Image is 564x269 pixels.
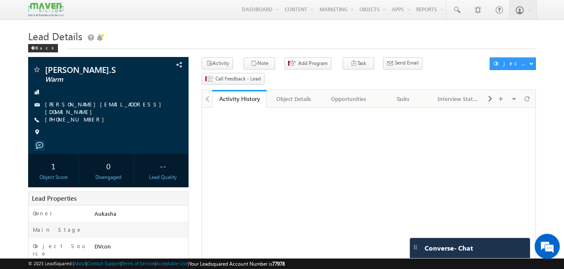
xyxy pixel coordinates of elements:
span: © 2025 LeadSquared | | | | | [28,260,285,268]
button: Activity [202,57,233,70]
span: Send Email [395,59,419,67]
div: Tasks [383,94,423,104]
div: Disengaged [85,173,131,181]
label: Main Stage [33,226,82,233]
button: Add Program [284,57,331,70]
a: Tasks [376,90,431,108]
a: Activity History [212,90,267,108]
button: Note [244,57,275,70]
span: Call Feedback - Lead [215,75,261,83]
div: Lead Quality [140,173,186,181]
a: Contact Support [87,261,121,266]
span: Lead Properties [32,194,76,202]
button: Call Feedback - Lead [202,73,265,85]
span: [PERSON_NAME].S [45,65,144,74]
div: -- [140,158,186,173]
label: Owner [33,210,52,217]
span: Add Program [298,59,328,67]
span: Lead Details [28,29,82,43]
div: Object Score [30,173,76,181]
div: Object Details [273,94,314,104]
div: 0 [85,158,131,173]
div: Opportunities [328,94,369,104]
span: [PHONE_NUMBER] [45,116,108,124]
button: Object Actions [490,57,536,70]
a: Opportunities [322,90,376,108]
span: Converse - Chat [425,244,473,252]
div: 1 [30,158,76,173]
a: About [74,261,86,266]
a: Acceptable Use [156,261,188,266]
a: Object Details [267,90,321,108]
span: Warm [45,75,144,84]
div: Activity History [218,95,260,103]
span: Aukasha [94,210,116,217]
button: Send Email [383,57,422,70]
span: 77978 [272,261,285,267]
a: [PERSON_NAME][EMAIL_ADDRESS][DOMAIN_NAME] [45,101,165,115]
label: Object Source [33,242,87,257]
div: Object Actions [493,59,529,67]
div: Interview Status [438,94,478,104]
a: Back [28,44,62,51]
a: Terms of Service [122,261,155,266]
a: Interview Status [431,90,485,108]
button: Task [343,57,374,70]
div: Back [28,44,58,52]
img: Custom Logo [28,2,63,17]
span: Your Leadsquared Account Number is [189,261,285,267]
div: DVcon [92,242,188,254]
img: carter-drag [412,244,419,251]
